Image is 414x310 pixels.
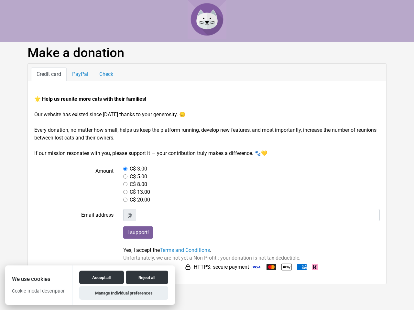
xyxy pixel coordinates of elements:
[252,264,261,270] img: Visa
[27,45,387,61] h1: Make a donation
[194,263,249,271] span: HTTPS: secure payment
[267,264,276,270] img: Mastercard
[79,286,168,300] button: Manage Individual preferences
[79,271,124,284] button: Accept all
[123,255,300,261] span: Unfortunately, we are not yet a Non-Profit : your donation is not tax-deductible.
[5,288,72,299] p: Cookie modal description
[29,165,118,204] label: Amount
[160,247,210,253] a: Terms and Conditions
[34,96,146,102] strong: 🌟 Help us reunite more cats with their families!
[281,262,292,272] img: Apple Pay
[5,276,72,282] h2: We use cookies
[130,173,147,181] label: C$ 5.00
[29,209,118,221] label: Email address
[312,264,318,270] img: Klarna
[123,247,211,253] span: Yes, I accept the .
[126,271,168,284] button: Reject all
[130,188,150,196] label: C$ 13.00
[297,264,307,270] img: American Express
[34,95,380,272] form: Our website has existed since [DATE] thanks to your generosity. ☺️ Every donation, no matter how ...
[94,67,119,81] a: Check
[31,67,67,81] a: Credit card
[130,165,147,173] label: C$ 3.00
[67,67,94,81] a: PayPal
[123,226,153,239] input: I support!
[130,196,150,204] label: C$ 20.00
[123,209,136,221] span: @
[130,181,147,188] label: C$ 8.00
[185,264,191,270] img: HTTPS: secure payment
